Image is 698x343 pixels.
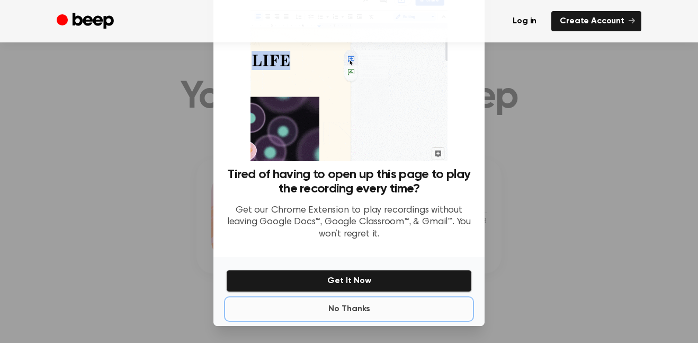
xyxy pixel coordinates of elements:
button: Get It Now [226,270,472,292]
p: Get our Chrome Extension to play recordings without leaving Google Docs™, Google Classroom™, & Gm... [226,205,472,241]
h3: Tired of having to open up this page to play the recording every time? [226,168,472,196]
a: Create Account [551,11,641,31]
a: Log in [504,11,545,31]
a: Beep [57,11,117,32]
button: No Thanks [226,298,472,320]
